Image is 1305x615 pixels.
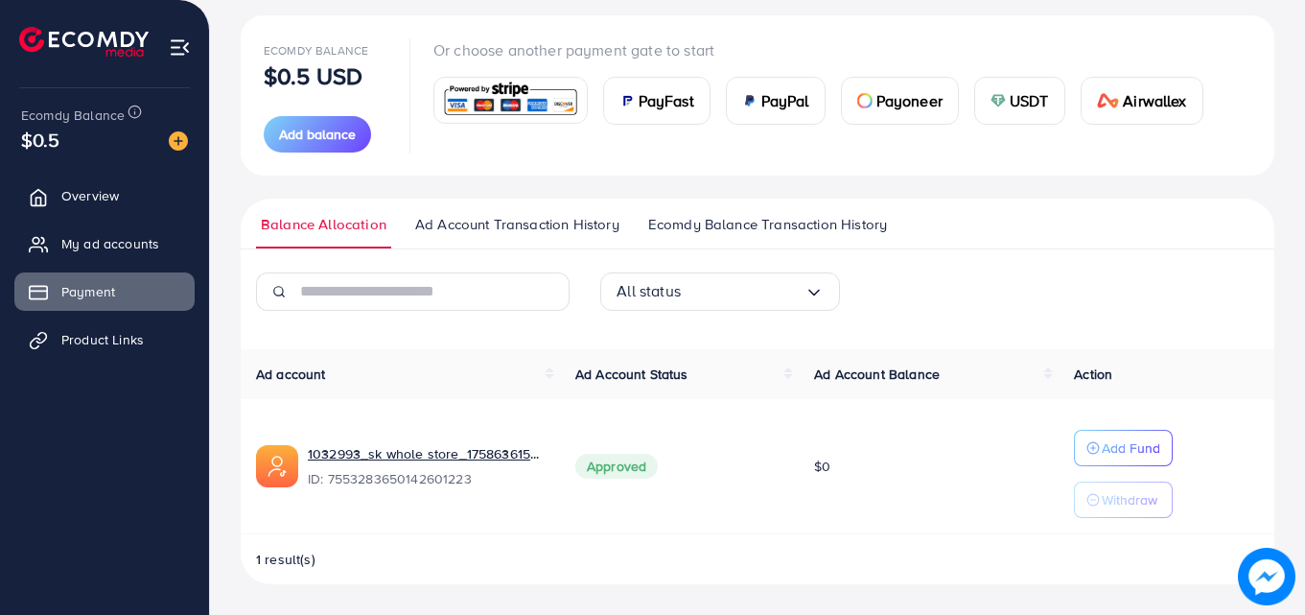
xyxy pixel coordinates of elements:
[1097,93,1120,108] img: card
[169,36,191,59] img: menu
[14,177,195,215] a: Overview
[261,214,386,235] span: Balance Allocation
[1010,89,1049,112] span: USDT
[308,444,545,463] a: 1032993_sk whole store_1758636153101
[308,444,545,488] div: <span class='underline'>1032993_sk whole store_1758636153101</span></br>7553283650142601223
[575,454,658,479] span: Approved
[256,365,326,384] span: Ad account
[279,125,356,144] span: Add balance
[61,330,144,349] span: Product Links
[814,365,940,384] span: Ad Account Balance
[264,64,362,87] p: $0.5 USD
[14,320,195,359] a: Product Links
[440,80,581,121] img: card
[308,469,545,488] span: ID: 7553283650142601223
[619,93,635,108] img: card
[21,126,60,154] span: $0.5
[1102,488,1157,511] p: Withdraw
[61,282,115,301] span: Payment
[648,214,887,235] span: Ecomdy Balance Transaction History
[169,131,188,151] img: image
[742,93,757,108] img: card
[433,77,588,124] a: card
[264,42,368,59] span: Ecomdy Balance
[1074,482,1173,518] button: Withdraw
[264,116,371,153] button: Add balance
[600,272,840,311] div: Search for option
[761,89,809,112] span: PayPal
[857,93,873,108] img: card
[433,38,1219,61] p: Or choose another payment gate to start
[876,89,943,112] span: Payoneer
[1238,548,1295,605] img: image
[841,77,959,125] a: cardPayoneer
[1074,365,1112,384] span: Action
[256,550,315,569] span: 1 result(s)
[974,77,1065,125] a: cardUSDT
[256,445,298,487] img: ic-ads-acc.e4c84228.svg
[14,272,195,311] a: Payment
[575,365,688,384] span: Ad Account Status
[1123,89,1186,112] span: Airwallex
[14,225,195,263] a: My ad accounts
[1074,430,1173,466] button: Add Fund
[726,77,826,125] a: cardPayPal
[603,77,711,125] a: cardPayFast
[681,276,804,306] input: Search for option
[21,106,125,125] span: Ecomdy Balance
[814,457,830,476] span: $0
[61,186,119,205] span: Overview
[1081,77,1203,125] a: cardAirwallex
[639,89,694,112] span: PayFast
[990,93,1006,108] img: card
[415,214,619,235] span: Ad Account Transaction History
[19,27,149,57] img: logo
[61,234,159,253] span: My ad accounts
[617,276,681,306] span: All status
[1102,437,1160,460] p: Add Fund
